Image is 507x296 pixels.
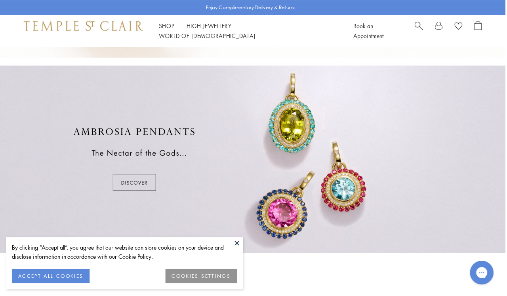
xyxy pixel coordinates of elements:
[12,244,238,262] div: By clicking “Accept all”, you agree that our website can store cookies on your device and disclos...
[187,22,233,30] a: High JewelleryHigh Jewellery
[476,21,483,41] a: Open Shopping Bag
[12,270,90,284] button: ACCEPT ALL COOKIES
[355,22,385,40] a: Book an Appointment
[159,22,175,30] a: ShopShop
[166,270,238,284] button: COOKIES SETTINGS
[159,21,337,41] nav: Main navigation
[207,4,297,11] p: Enjoy Complimentary Delivery & Returns
[24,21,143,31] img: Temple St. Clair
[456,21,464,33] a: View Wishlist
[467,259,499,288] iframe: Gorgias live chat messenger
[159,32,256,40] a: World of [DEMOGRAPHIC_DATA]World of [DEMOGRAPHIC_DATA]
[416,21,424,41] a: Search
